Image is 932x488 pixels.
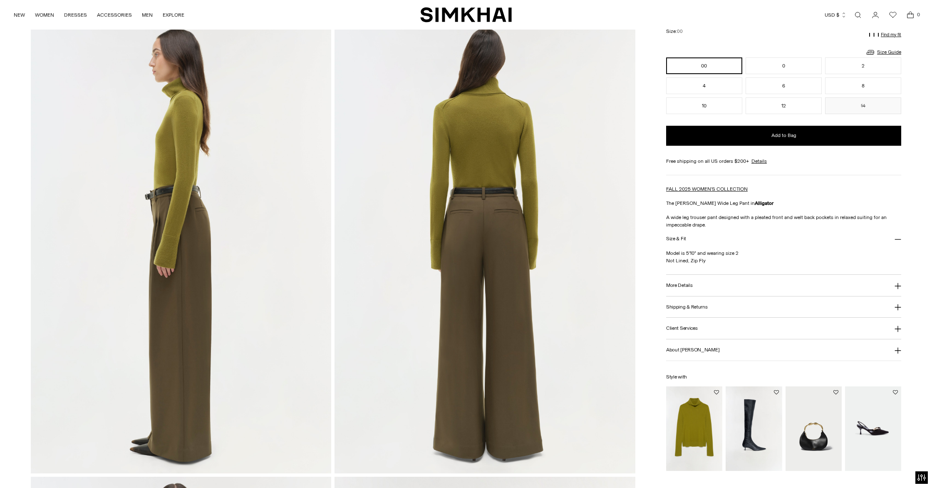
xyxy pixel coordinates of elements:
[666,157,901,165] div: Free shipping on all US orders $200+
[64,6,87,24] a: DRESSES
[666,27,683,35] label: Size:
[726,386,782,471] img: Joni Leather Over-The-Knee Boot
[666,199,901,207] p: The [PERSON_NAME] Wide Leg Pant in
[867,7,884,23] a: Go to the account page
[666,249,901,264] p: Model is 5'10" and wearing size 2 Not Lined, Zip Fly
[825,77,901,94] button: 8
[666,57,742,74] button: 00
[35,6,54,24] a: WOMEN
[163,6,184,24] a: EXPLORE
[666,374,901,380] h6: Style with
[666,326,698,331] h3: Client Services
[915,11,922,18] span: 0
[746,57,822,74] button: 0
[850,7,866,23] a: Open search modal
[677,29,683,34] span: 00
[786,386,842,471] img: Nixi Hobo
[825,97,901,114] button: 14
[666,347,719,353] h3: About [PERSON_NAME]
[666,296,901,318] button: Shipping & Returns
[666,214,901,229] p: A wide leg trouser pant designed with a pleated front and welt back pockets in relaxed suiting fo...
[714,390,719,395] button: Add to Wishlist
[666,304,708,310] h3: Shipping & Returns
[31,22,332,473] img: Clayton Wide Leg Pant
[865,47,901,57] a: Size Guide
[666,186,748,192] a: FALL 2025 WOMEN'S COLLECTION
[774,390,779,395] button: Add to Wishlist
[825,57,901,74] button: 2
[666,236,686,242] h3: Size & Fit
[666,275,901,296] button: More Details
[666,283,692,288] h3: More Details
[142,6,153,24] a: MEN
[666,229,901,250] button: Size & Fit
[666,386,722,471] img: Fenwick Cashmere Turtleneck
[825,6,847,24] button: USD $
[7,456,84,481] iframe: Sign Up via Text for Offers
[420,7,512,23] a: SIMKHAI
[97,6,132,24] a: ACCESSORIES
[746,77,822,94] button: 6
[666,339,901,361] button: About [PERSON_NAME]
[833,390,838,395] button: Add to Wishlist
[666,97,742,114] button: 10
[666,126,901,146] button: Add to Bag
[893,390,898,395] button: Add to Wishlist
[751,157,767,165] a: Details
[666,318,901,339] button: Client Services
[666,77,742,94] button: 4
[755,200,773,206] strong: Alligator
[746,97,822,114] button: 12
[845,386,901,471] img: Love Knot Slingback
[771,132,796,139] span: Add to Bag
[14,6,25,24] a: NEW
[885,7,901,23] a: Wishlist
[335,22,635,473] img: Clayton Wide Leg Pant
[902,7,919,23] a: Open cart modal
